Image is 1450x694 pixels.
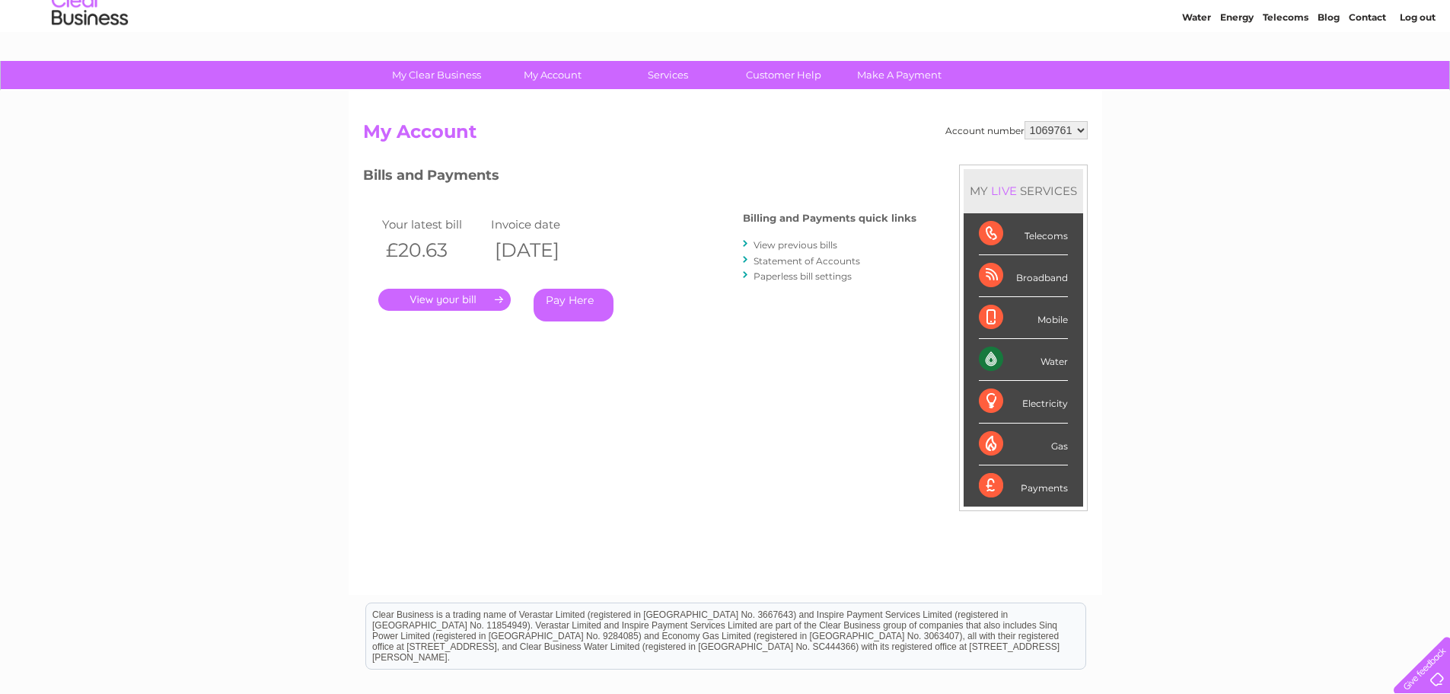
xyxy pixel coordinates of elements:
[1400,65,1436,76] a: Log out
[979,424,1068,465] div: Gas
[1263,65,1308,76] a: Telecoms
[979,381,1068,423] div: Electricity
[1318,65,1340,76] a: Blog
[979,465,1068,507] div: Payments
[363,121,1088,150] h2: My Account
[51,40,129,86] img: logo.png
[964,169,1083,213] div: MY SERVICES
[374,61,499,89] a: My Clear Business
[378,289,511,311] a: .
[487,214,597,235] td: Invoice date
[366,8,1085,74] div: Clear Business is a trading name of Verastar Limited (registered in [GEOGRAPHIC_DATA] No. 3667643...
[1163,8,1268,27] a: 0333 014 3131
[378,214,488,235] td: Your latest bill
[754,239,837,251] a: View previous bills
[721,61,846,89] a: Customer Help
[489,61,615,89] a: My Account
[754,270,852,282] a: Paperless bill settings
[605,61,731,89] a: Services
[363,165,916,191] h3: Bills and Payments
[1182,65,1211,76] a: Water
[945,121,1088,139] div: Account number
[743,213,916,224] h4: Billing and Payments quick links
[979,213,1068,255] div: Telecoms
[1349,65,1386,76] a: Contact
[534,289,613,321] a: Pay Here
[487,235,597,266] th: [DATE]
[979,339,1068,381] div: Water
[378,235,488,266] th: £20.63
[979,255,1068,297] div: Broadband
[837,61,962,89] a: Make A Payment
[988,184,1020,198] div: LIVE
[979,297,1068,339] div: Mobile
[1220,65,1254,76] a: Energy
[754,255,860,267] a: Statement of Accounts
